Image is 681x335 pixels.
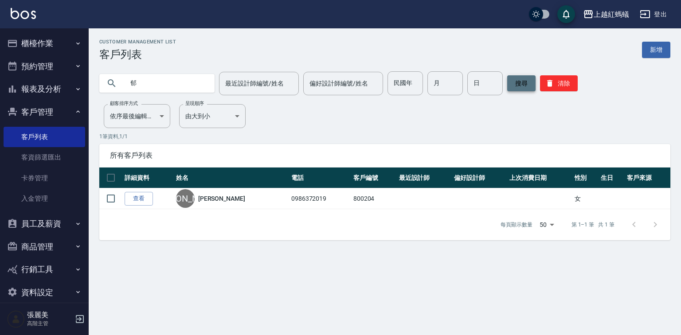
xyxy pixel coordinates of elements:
[99,132,670,140] p: 1 筆資料, 1 / 1
[122,167,174,188] th: 詳細資料
[99,48,176,61] h3: 客戶列表
[501,221,532,229] p: 每頁顯示數量
[4,78,85,101] button: 報表及分析
[198,194,245,203] a: [PERSON_NAME]
[540,75,578,91] button: 清除
[289,188,351,209] td: 0986372019
[507,75,536,91] button: 搜尋
[289,167,351,188] th: 電話
[557,5,575,23] button: save
[110,151,660,160] span: 所有客戶列表
[507,167,572,188] th: 上次消費日期
[27,319,72,327] p: 高階主管
[599,167,625,188] th: 生日
[625,167,670,188] th: 客戶來源
[99,39,176,45] h2: Customer Management List
[4,127,85,147] a: 客戶列表
[4,32,85,55] button: 櫃檯作業
[7,310,25,328] img: Person
[4,147,85,167] a: 客資篩選匯出
[579,5,633,23] button: 上越紅螞蟻
[4,235,85,258] button: 商品管理
[4,101,85,124] button: 客戶管理
[397,167,452,188] th: 最近設計師
[11,8,36,19] img: Logo
[124,71,207,95] input: 搜尋關鍵字
[571,221,614,229] p: 第 1–1 筆 共 1 筆
[636,6,670,23] button: 登出
[4,258,85,281] button: 行銷工具
[185,100,204,107] label: 呈現順序
[104,104,170,128] div: 依序最後編輯時間
[351,188,397,209] td: 800204
[572,188,599,209] td: 女
[27,311,72,319] h5: 張麗美
[4,168,85,188] a: 卡券管理
[572,167,599,188] th: 性別
[642,42,670,58] a: 新增
[4,281,85,304] button: 資料設定
[125,192,153,206] a: 查看
[110,100,138,107] label: 顧客排序方式
[452,167,507,188] th: 偏好設計師
[179,104,246,128] div: 由大到小
[594,9,629,20] div: 上越紅螞蟻
[536,213,557,237] div: 50
[351,167,397,188] th: 客戶編號
[4,212,85,235] button: 員工及薪資
[176,189,195,208] div: [PERSON_NAME]
[4,55,85,78] button: 預約管理
[4,188,85,209] a: 入金管理
[174,167,289,188] th: 姓名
